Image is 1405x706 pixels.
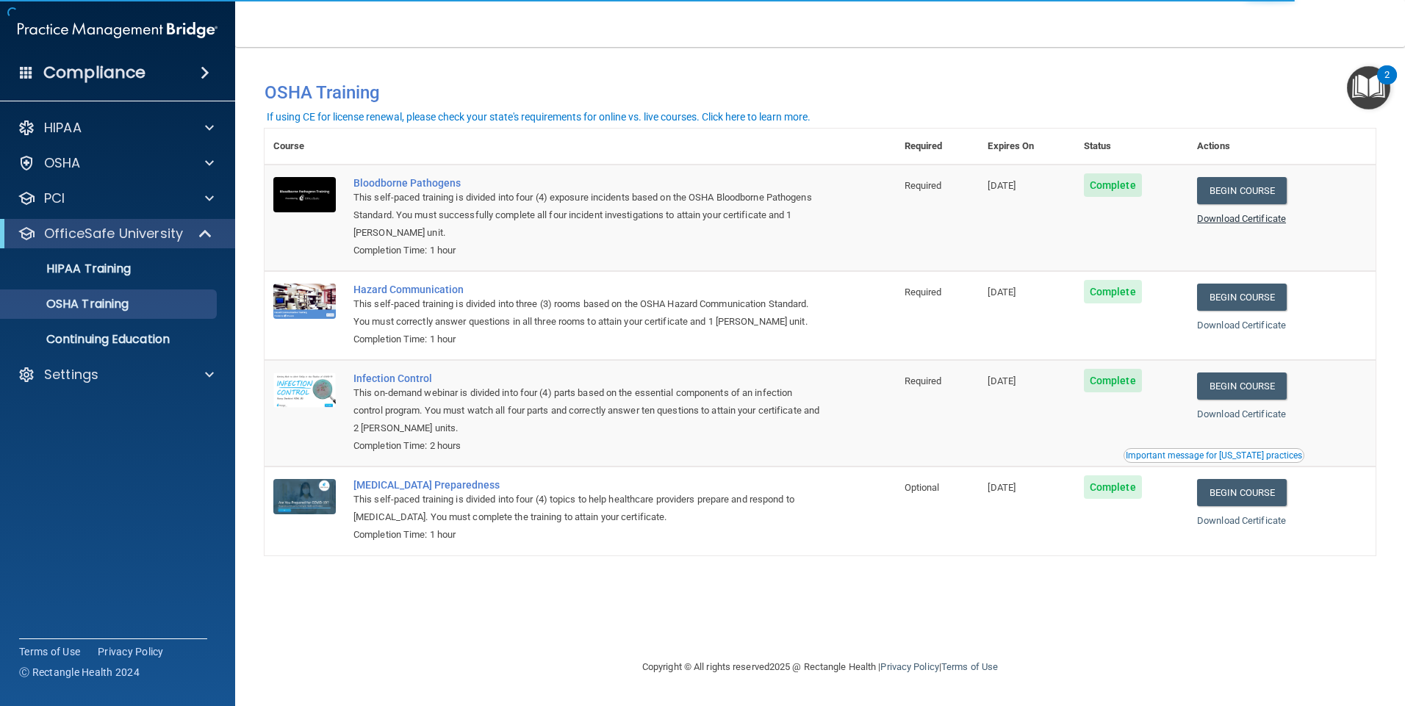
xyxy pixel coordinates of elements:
span: Required [905,180,942,191]
a: Download Certificate [1197,515,1286,526]
p: Settings [44,366,98,383]
p: PCI [44,190,65,207]
div: Completion Time: 1 hour [353,331,822,348]
div: This self-paced training is divided into four (4) topics to help healthcare providers prepare and... [353,491,822,526]
span: Required [905,375,942,386]
div: 2 [1384,75,1390,94]
img: PMB logo [18,15,218,45]
a: Infection Control [353,372,822,384]
th: Course [265,129,345,165]
div: Important message for [US_STATE] practices [1126,451,1302,460]
a: Terms of Use [941,661,998,672]
span: Optional [905,482,940,493]
a: Download Certificate [1197,213,1286,224]
div: This self-paced training is divided into three (3) rooms based on the OSHA Hazard Communication S... [353,295,822,331]
a: PCI [18,190,214,207]
a: Settings [18,366,214,383]
h4: OSHA Training [265,82,1376,103]
div: This on-demand webinar is divided into four (4) parts based on the essential components of an inf... [353,384,822,437]
p: OSHA Training [10,297,129,311]
span: Complete [1084,173,1142,197]
a: HIPAA [18,119,214,137]
span: [DATE] [988,375,1016,386]
a: Privacy Policy [98,644,164,659]
span: Ⓒ Rectangle Health 2024 [19,665,140,680]
a: Hazard Communication [353,284,822,295]
a: Privacy Policy [880,661,938,672]
a: Begin Course [1197,177,1287,204]
p: Continuing Education [10,332,210,347]
span: [DATE] [988,287,1016,298]
a: OfficeSafe University [18,225,213,242]
span: Complete [1084,475,1142,499]
div: Completion Time: 1 hour [353,242,822,259]
div: This self-paced training is divided into four (4) exposure incidents based on the OSHA Bloodborne... [353,189,822,242]
a: Begin Course [1197,372,1287,400]
p: OSHA [44,154,81,172]
h4: Compliance [43,62,145,83]
a: [MEDICAL_DATA] Preparedness [353,479,822,491]
button: Read this if you are a dental practitioner in the state of CA [1124,448,1304,463]
a: Begin Course [1197,479,1287,506]
div: Completion Time: 2 hours [353,437,822,455]
a: Begin Course [1197,284,1287,311]
a: OSHA [18,154,214,172]
span: Complete [1084,280,1142,303]
th: Required [896,129,980,165]
button: Open Resource Center, 2 new notifications [1347,66,1390,109]
th: Actions [1188,129,1376,165]
th: Status [1075,129,1188,165]
button: If using CE for license renewal, please check your state's requirements for online vs. live cours... [265,109,813,124]
th: Expires On [979,129,1074,165]
span: Complete [1084,369,1142,392]
a: Bloodborne Pathogens [353,177,822,189]
span: Required [905,287,942,298]
span: [DATE] [988,482,1016,493]
span: [DATE] [988,180,1016,191]
div: If using CE for license renewal, please check your state's requirements for online vs. live cours... [267,112,811,122]
a: Download Certificate [1197,408,1286,419]
p: HIPAA Training [10,262,131,276]
p: OfficeSafe University [44,225,183,242]
div: Copyright © All rights reserved 2025 @ Rectangle Health | | [552,644,1088,691]
a: Terms of Use [19,644,80,659]
p: HIPAA [44,119,82,137]
a: Download Certificate [1197,320,1286,331]
div: Completion Time: 1 hour [353,526,822,544]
